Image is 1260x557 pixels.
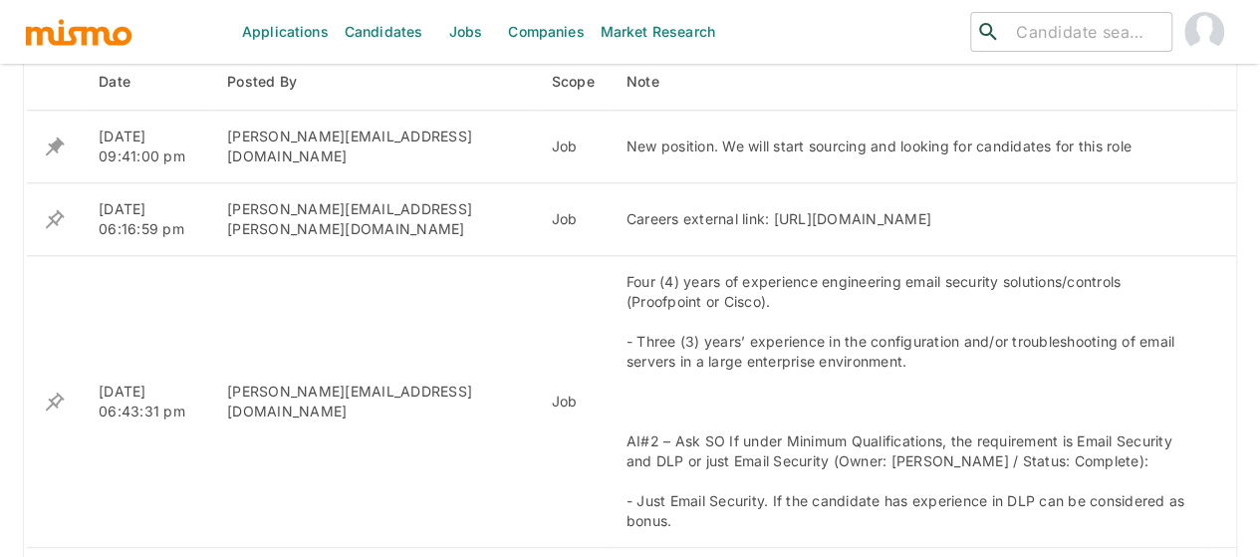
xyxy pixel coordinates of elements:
[83,54,211,111] th: Date
[535,183,610,256] td: Job
[83,111,211,183] td: [DATE] 09:41:00 pm
[627,137,1188,156] div: New position. We will start sourcing and looking for candidates for this role
[24,54,1236,548] table: enhanced table
[211,111,535,183] td: [PERSON_NAME][EMAIL_ADDRESS][DOMAIN_NAME]
[535,256,610,548] td: Job
[211,183,535,256] td: [PERSON_NAME][EMAIL_ADDRESS][PERSON_NAME][DOMAIN_NAME]
[611,54,1204,111] th: Note
[1184,12,1224,52] img: Maia Reyes
[83,183,211,256] td: [DATE] 06:16:59 pm
[211,54,535,111] th: Posted By
[627,209,1188,229] div: Careers external link: [URL][DOMAIN_NAME]
[211,256,535,548] td: [PERSON_NAME][EMAIL_ADDRESS][DOMAIN_NAME]
[83,256,211,548] td: [DATE] 06:43:31 pm
[535,54,610,111] th: Scope
[535,111,610,183] td: Job
[24,17,133,47] img: logo
[627,272,1188,531] div: Four (4) years of experience engineering email security solutions/controls (Proofpoint or Cisco)....
[1008,18,1163,46] input: Candidate search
